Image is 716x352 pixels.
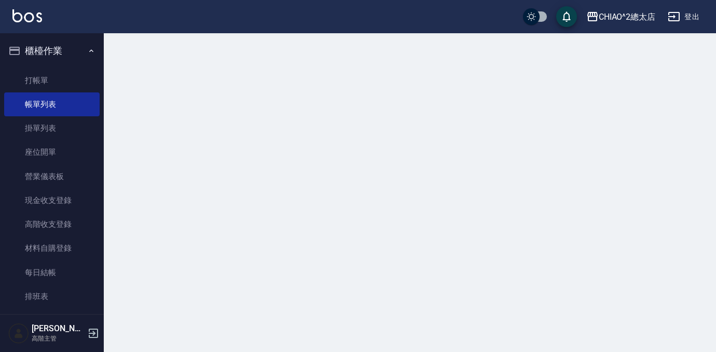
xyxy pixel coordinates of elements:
[4,69,100,92] a: 打帳單
[32,323,85,334] h5: [PERSON_NAME]
[4,261,100,285] a: 每日結帳
[4,140,100,164] a: 座位開單
[4,308,100,332] a: 現場電腦打卡
[4,285,100,308] a: 排班表
[4,188,100,212] a: 現金收支登錄
[4,236,100,260] a: 材料自購登錄
[8,323,29,344] img: Person
[599,10,656,23] div: CHIAO^2總太店
[664,7,704,26] button: 登出
[32,334,85,343] p: 高階主管
[4,37,100,64] button: 櫃檯作業
[4,92,100,116] a: 帳單列表
[12,9,42,22] img: Logo
[4,165,100,188] a: 營業儀表板
[556,6,577,27] button: save
[4,116,100,140] a: 掛單列表
[582,6,660,28] button: CHIAO^2總太店
[4,212,100,236] a: 高階收支登錄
